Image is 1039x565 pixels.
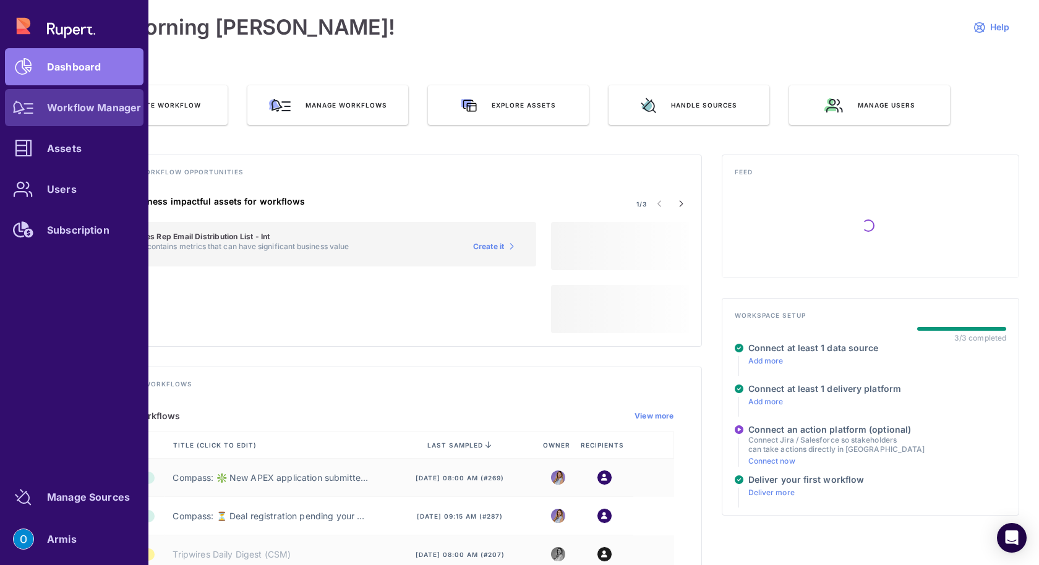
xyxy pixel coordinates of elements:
h4: Deliver your first workflow [748,474,864,485]
a: Compass: ❇️ New APEX application submitted! ❇️ [173,472,369,484]
img: 8988563339665_5a12f1d3e1fcf310ea11_32.png [551,547,565,561]
img: 8988563339665_5a12f1d3e1fcf310ea11_32.png [551,470,565,485]
a: View more [635,411,674,421]
h4: Connect an action platform (optional) [748,424,925,435]
h4: Suggested business impactful assets for workflows [80,196,536,207]
span: Manage users [858,101,915,109]
span: Title (click to edit) [173,441,259,449]
a: Users [5,171,143,208]
h1: Good morning [PERSON_NAME]! [67,15,395,40]
h4: Discover new workflow opportunities [80,168,689,184]
span: Explore assets [492,101,556,109]
div: Users [47,185,77,193]
span: Recipients [581,441,626,449]
span: Owner [543,441,573,449]
span: Create Workflow [127,101,201,109]
a: Assets [5,130,143,167]
img: account-photo [14,529,33,549]
h4: Feed [735,168,1006,184]
span: 1/3 [636,200,647,208]
div: Workflow Manager [47,104,141,111]
span: Help [990,22,1009,33]
span: last sampled [427,441,483,449]
span: Handle sources [671,101,737,109]
div: Armis [47,535,77,543]
div: Subscription [47,226,109,234]
span: [DATE] 09:15 am (#287) [417,512,503,520]
a: Deliver more [748,488,795,497]
a: Compass: ⏳ Deal registration pending your approval (AE) ⏳ [173,510,369,522]
h4: Connect at least 1 data source [748,342,879,354]
h4: Workspace setup [735,311,1006,327]
h4: Connect at least 1 delivery platform [748,383,901,394]
a: Workflow Manager [5,89,143,126]
a: Tripwires Daily Digest (CSM) [173,548,291,561]
a: Manage Sources [5,478,143,516]
span: Create it [473,242,505,252]
div: Assets [47,145,82,152]
a: Add more [748,356,784,365]
span: Manage workflows [306,101,387,109]
div: 3/3 completed [954,333,1006,342]
p: Connect Jira / Salesforce so stakeholders can take actions directly in [GEOGRAPHIC_DATA] [748,435,925,454]
span: [DATE] 08:00 am (#207) [416,550,505,559]
h3: QUICK ACTIONS [67,69,1019,85]
h4: Track existing workflows [80,380,689,396]
img: 8988563339665_5a12f1d3e1fcf310ea11_32.png [551,509,565,523]
div: Manage Sources [47,493,130,501]
div: Open Intercom Messenger [997,523,1027,553]
a: Subscription [5,211,143,249]
a: Connect now [748,456,795,465]
span: [DATE] 08:00 am (#269) [416,474,504,482]
a: Add more [748,397,784,406]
